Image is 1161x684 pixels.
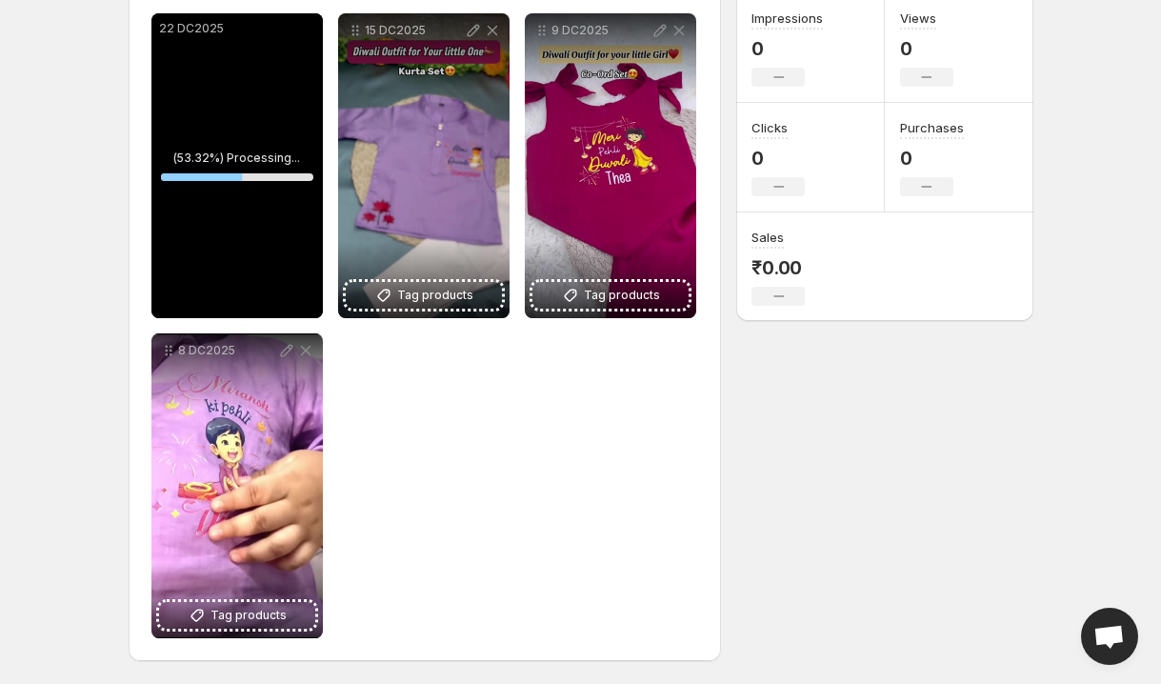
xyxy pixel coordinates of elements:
div: Open chat [1081,608,1138,665]
h3: Clicks [751,118,788,137]
button: Tag products [346,282,502,309]
p: 22 DC2025 [159,21,315,36]
p: 0 [900,37,953,60]
p: 8 DC2025 [178,343,277,358]
p: 9 DC2025 [551,23,651,38]
div: 8 DC2025Tag products [151,333,323,638]
p: ₹0.00 [751,256,805,279]
h3: Impressions [751,9,823,28]
span: Tag products [210,606,287,625]
p: 0 [751,147,805,170]
p: 0 [751,37,823,60]
h3: Views [900,9,936,28]
div: 22 DC2025(53.32%) Processing...53.318689737846036% [151,13,323,318]
h3: Purchases [900,118,964,137]
div: 9 DC2025Tag products [525,13,696,318]
span: Tag products [584,286,660,305]
button: Tag products [159,602,315,629]
p: 0 [900,147,964,170]
div: 15 DC2025Tag products [338,13,510,318]
button: Tag products [532,282,689,309]
h3: Sales [751,228,784,247]
p: 15 DC2025 [365,23,464,38]
span: Tag products [397,286,473,305]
